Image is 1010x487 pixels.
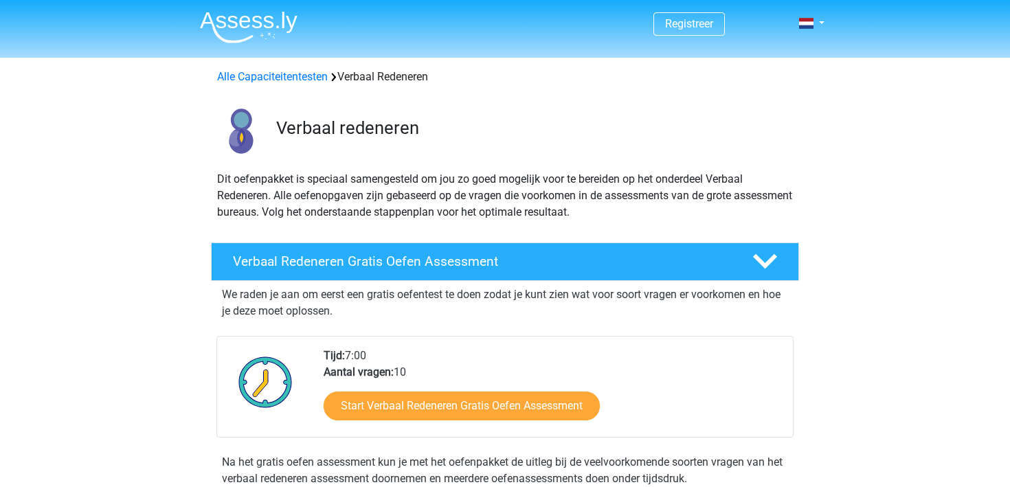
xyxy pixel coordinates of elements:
[665,17,713,30] a: Registreer
[231,348,300,416] img: Klok
[217,171,793,220] p: Dit oefenpakket is speciaal samengesteld om jou zo goed mogelijk voor te bereiden op het onderdee...
[324,365,394,378] b: Aantal vragen:
[233,253,730,269] h4: Verbaal Redeneren Gratis Oefen Assessment
[200,11,298,43] img: Assessly
[324,392,600,420] a: Start Verbaal Redeneren Gratis Oefen Assessment
[212,102,270,160] img: verbaal redeneren
[276,117,788,139] h3: Verbaal redeneren
[324,349,345,362] b: Tijd:
[222,286,788,319] p: We raden je aan om eerst een gratis oefentest te doen zodat je kunt zien wat voor soort vragen er...
[205,242,805,281] a: Verbaal Redeneren Gratis Oefen Assessment
[217,70,328,83] a: Alle Capaciteitentesten
[313,348,792,437] div: 7:00 10
[212,69,798,85] div: Verbaal Redeneren
[216,454,794,487] div: Na het gratis oefen assessment kun je met het oefenpakket de uitleg bij de veelvoorkomende soorte...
